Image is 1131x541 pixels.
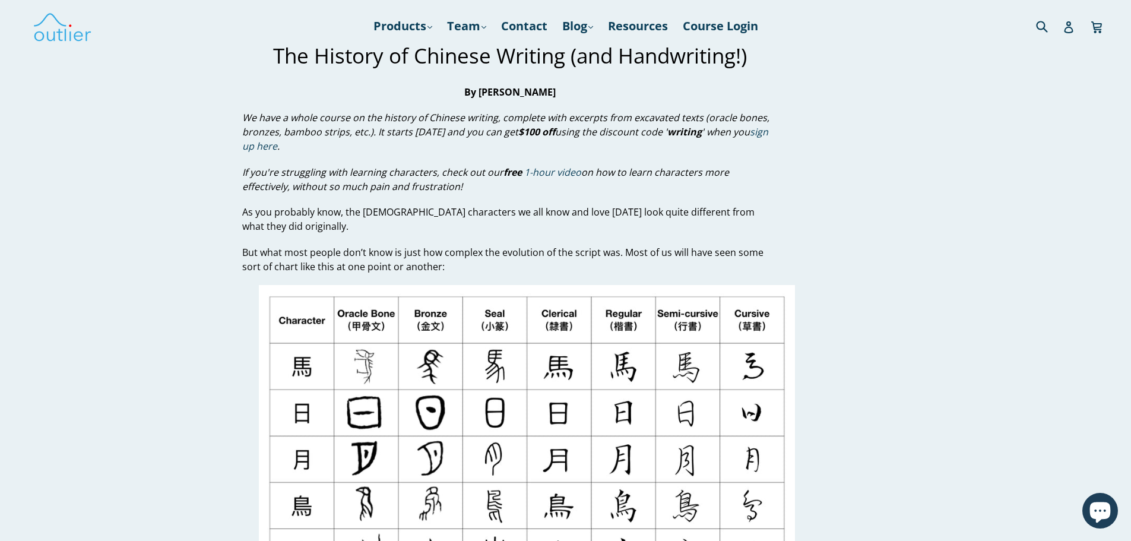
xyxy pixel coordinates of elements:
strong: free [503,165,522,178]
a: Contact [495,15,553,37]
a: Products [368,15,438,37]
strong: writing [667,125,702,138]
span: The History of Chinese Writing (and Handwriting!) [273,42,747,69]
span: We have a whole course on the history of Chinese writing, complete with excerpts from excavated t... [242,111,769,153]
img: Outlier Linguistics [33,9,92,43]
span: But what most people don’t know is just how complex the evolution of the script was. Most of us w... [242,245,763,273]
strong: By [PERSON_NAME] [464,86,556,99]
a: Resources [602,15,674,37]
span: As you probably know, the [DEMOGRAPHIC_DATA] characters we all know and love [DATE] look quite di... [242,205,755,233]
strong: $100 off [518,125,555,138]
a: Course Login [677,15,764,37]
a: 1-hour video [524,165,581,179]
a: Team [441,15,492,37]
inbox-online-store-chat: Shopify online store chat [1079,493,1122,531]
span: If you're struggling with learning characters, check out our on how to learn characters more effe... [242,165,729,192]
a: Blog [556,15,599,37]
a: sign up here [242,125,768,153]
input: Search [1033,14,1066,38]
